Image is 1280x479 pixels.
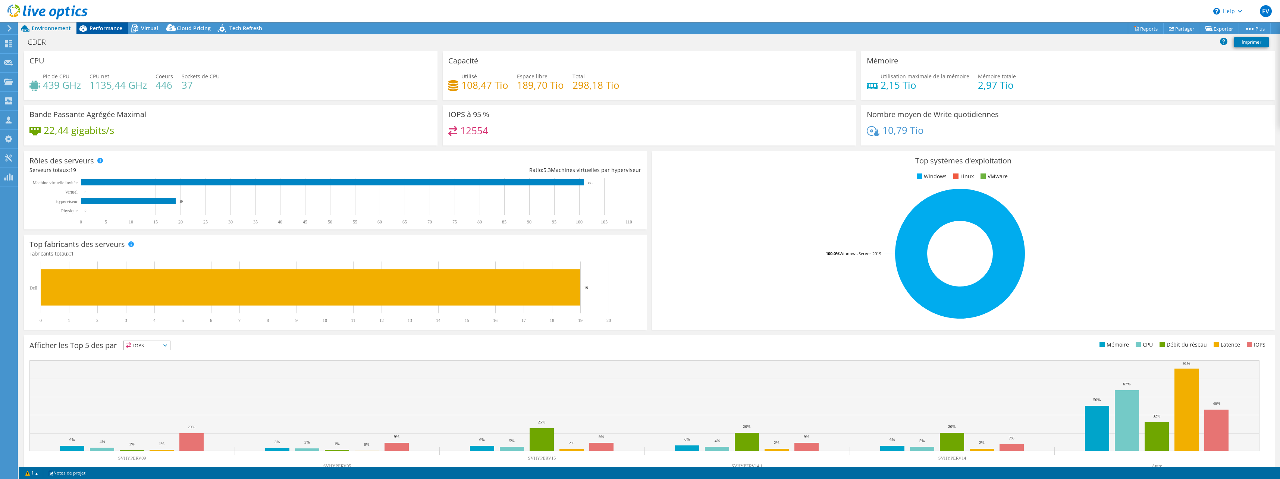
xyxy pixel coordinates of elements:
[68,318,70,323] text: 1
[881,73,969,80] span: Utilisation maximale de la mémoire
[890,437,895,442] text: 6%
[379,318,384,323] text: 12
[774,440,779,445] text: 2%
[517,81,564,89] h4: 189,70 Tio
[493,318,498,323] text: 16
[65,190,78,195] text: Virtuel
[303,219,307,225] text: 45
[528,455,556,461] text: SVHYPERV15
[461,73,477,80] span: Utilisé
[274,439,280,444] text: 3%
[153,219,158,225] text: 15
[882,126,924,134] h4: 10,79 Tio
[601,219,608,225] text: 105
[521,318,526,323] text: 17
[919,438,925,443] text: 5%
[543,166,551,173] span: 5.3
[569,441,574,445] text: 2%
[1213,8,1220,15] svg: \n
[43,73,69,80] span: Pic de CPU
[90,25,122,32] span: Performance
[141,25,158,32] span: Virtual
[105,219,107,225] text: 5
[881,81,969,89] h4: 2,15 Tio
[979,440,985,445] text: 2%
[743,424,750,429] text: 20%
[1213,401,1220,406] text: 46%
[328,219,332,225] text: 50
[364,442,370,447] text: 0%
[177,25,211,32] span: Cloud Pricing
[427,219,432,225] text: 70
[71,250,74,257] span: 1
[1098,341,1129,349] li: Mémoire
[20,468,43,478] a: 1
[448,57,478,65] h3: Capacité
[323,463,351,469] text: SVHYPERV05
[29,285,37,291] text: Dell
[576,219,583,225] text: 100
[948,424,956,429] text: 20%
[572,73,585,80] span: Total
[550,318,554,323] text: 18
[394,434,399,439] text: 9%
[1200,23,1239,34] a: Exporter
[448,110,489,119] h3: IOPS à 95 %
[517,73,548,80] span: Espace libre
[125,318,127,323] text: 3
[978,81,1016,89] h4: 2,97 Tio
[118,455,146,461] text: SVHYPERV09
[129,219,133,225] text: 10
[461,81,508,89] h4: 108,47 Tio
[182,81,220,89] h4: 37
[1134,341,1153,349] li: CPU
[238,318,241,323] text: 7
[335,166,641,174] div: Ratio: Machines virtuelles par hyperviseur
[1239,23,1271,34] a: Plus
[85,209,87,213] text: 0
[625,219,632,225] text: 110
[509,438,515,443] text: 5%
[804,434,809,439] text: 9%
[552,219,556,225] text: 95
[584,285,589,290] text: 19
[179,200,183,203] text: 19
[90,81,147,89] h4: 1135,44 GHz
[436,318,440,323] text: 14
[715,438,720,443] text: 4%
[334,441,340,446] text: 1%
[178,219,183,225] text: 20
[29,166,335,174] div: Serveurs totaux:
[826,251,840,256] tspan: 100.0%
[182,73,220,80] span: Sockets de CPU
[351,318,355,323] text: 11
[153,318,156,323] text: 4
[228,219,233,225] text: 30
[29,240,125,248] h3: Top fabricants des serveurs
[1093,397,1101,402] text: 50%
[840,251,881,256] tspan: Windows Server 2019
[124,341,170,350] span: IOPS
[29,57,44,65] h3: CPU
[460,126,488,135] h4: 12554
[978,73,1016,80] span: Mémoire totale
[731,463,762,469] text: SVHYPERV14.1
[588,181,593,185] text: 101
[915,172,947,181] li: Windows
[210,318,212,323] text: 6
[538,420,545,424] text: 25%
[156,73,173,80] span: Coeurs
[188,425,195,429] text: 20%
[129,442,135,446] text: 1%
[599,434,604,439] text: 9%
[159,441,164,446] text: 1%
[1212,341,1240,349] li: Latence
[156,81,173,89] h4: 446
[402,219,407,225] text: 65
[353,219,357,225] text: 55
[29,250,641,258] h4: Fabricants totaux:
[32,180,78,185] tspan: Machine virtuelle invitée
[203,219,208,225] text: 25
[527,219,531,225] text: 90
[90,73,109,80] span: CPU net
